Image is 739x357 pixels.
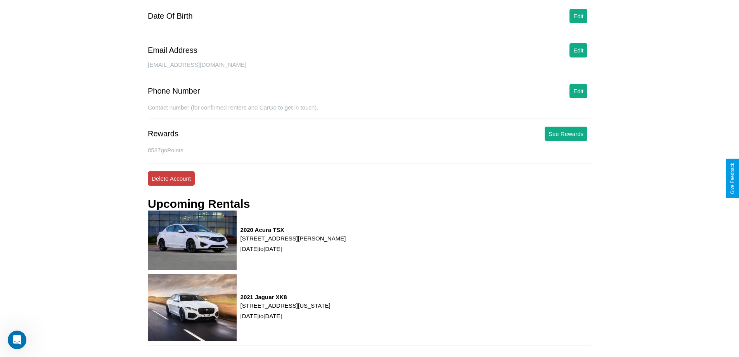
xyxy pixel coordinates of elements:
img: rental [148,274,237,341]
h3: 2020 Acura TSX [241,226,346,233]
p: 8587 goPoints [148,145,591,155]
div: Phone Number [148,87,200,96]
p: [DATE] to [DATE] [241,311,331,321]
h3: 2021 Jaguar XK8 [241,294,331,300]
img: rental [148,211,237,270]
div: Email Address [148,46,197,55]
p: [STREET_ADDRESS][US_STATE] [241,300,331,311]
button: Edit [569,9,587,23]
div: [EMAIL_ADDRESS][DOMAIN_NAME] [148,61,591,76]
p: [STREET_ADDRESS][PERSON_NAME] [241,233,346,244]
button: Delete Account [148,171,195,186]
p: [DATE] to [DATE] [241,244,346,254]
div: Date Of Birth [148,12,193,21]
div: Contact number (for confirmed renters and CarGo to get in touch). [148,104,591,119]
iframe: Intercom live chat [8,331,26,349]
div: Rewards [148,129,178,138]
button: See Rewards [545,127,587,141]
button: Edit [569,84,587,98]
button: Edit [569,43,587,57]
div: Give Feedback [730,163,735,194]
h3: Upcoming Rentals [148,197,250,211]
